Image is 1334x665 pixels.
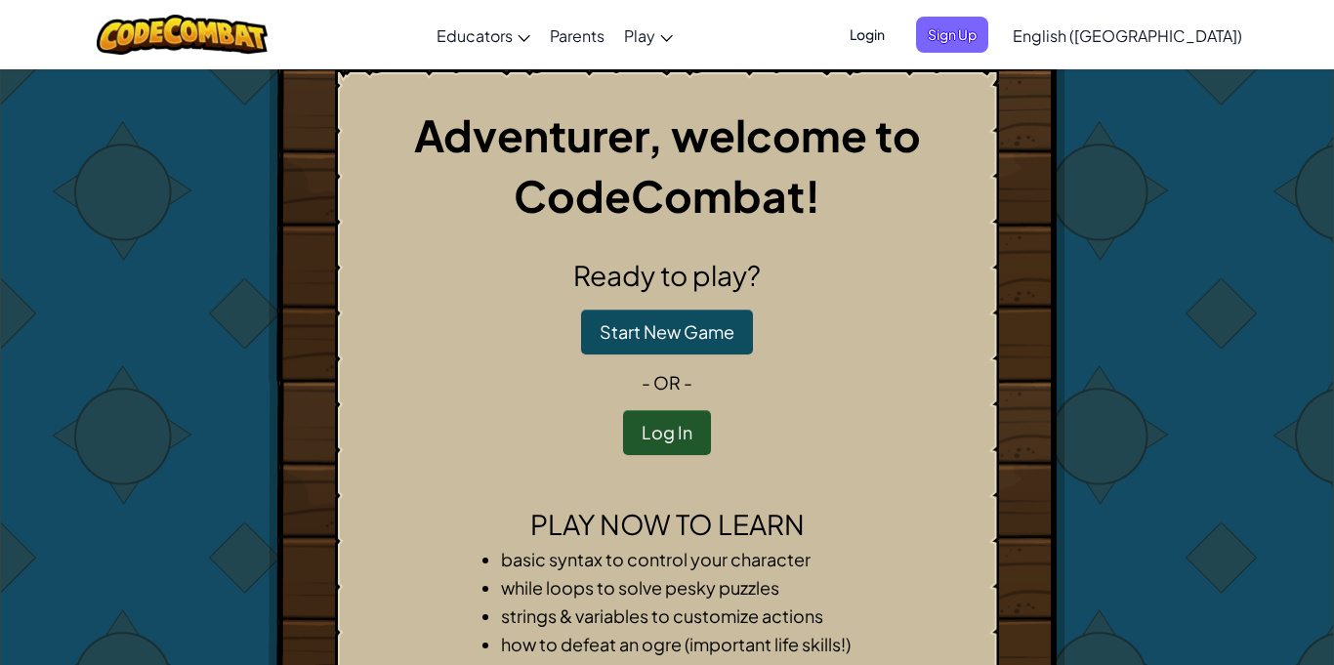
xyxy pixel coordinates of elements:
[614,9,683,62] a: Play
[437,25,513,46] span: Educators
[581,310,753,354] button: Start New Game
[501,573,872,602] li: while loops to solve pesky puzzles
[97,15,268,55] img: CodeCombat logo
[681,371,692,394] span: -
[352,504,982,545] h2: Play now to learn
[623,410,711,455] button: Log In
[653,371,681,394] span: or
[642,371,653,394] span: -
[1003,9,1252,62] a: English ([GEOGRAPHIC_DATA])
[352,255,982,296] h2: Ready to play?
[540,9,614,62] a: Parents
[624,25,655,46] span: Play
[501,602,872,630] li: strings & variables to customize actions
[838,17,896,53] button: Login
[501,630,872,658] li: how to defeat an ogre (important life skills!)
[427,9,540,62] a: Educators
[352,104,982,226] h1: Adventurer, welcome to CodeCombat!
[501,545,872,573] li: basic syntax to control your character
[1013,25,1242,46] span: English ([GEOGRAPHIC_DATA])
[916,17,988,53] button: Sign Up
